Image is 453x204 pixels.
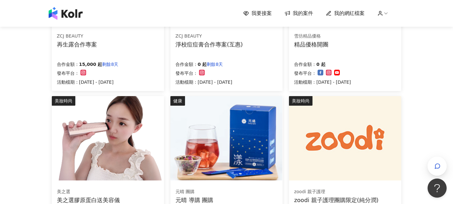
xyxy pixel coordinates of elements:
[57,60,79,68] p: 合作金額：
[293,10,313,17] span: 我的案件
[289,96,401,180] img: zoodi 全系列商品
[294,60,316,68] p: 合作金額：
[251,10,272,17] span: 我要接案
[294,69,316,77] p: 發布平台：
[57,33,97,39] div: ZCJ BEAUTY
[175,78,232,86] p: 活動檔期：[DATE] - [DATE]
[175,189,213,195] div: 元晴 團購
[170,96,282,180] img: 漾漾神｜活力莓果康普茶沖泡粉
[52,96,75,106] div: 美妝時尚
[57,196,120,204] div: 美之選膠原蛋白送美容儀
[294,78,351,86] p: 活動檔期：[DATE] - [DATE]
[243,10,272,17] a: 我要接案
[170,96,185,106] div: 健康
[175,60,198,68] p: 合作金額：
[294,40,328,48] div: 精品優格開團
[57,40,97,48] div: 再生露合作專案
[198,60,207,68] p: 0 起
[175,196,213,204] div: 元晴 導購 團購
[175,69,198,77] p: 發布平台：
[326,10,365,17] a: 我的網紅檔案
[207,60,223,68] p: 剩餘8天
[175,40,243,48] div: 淨校痘痘膏合作專案(互惠)
[428,179,447,198] iframe: Help Scout Beacon - Open
[57,189,120,195] div: 美之選
[57,69,79,77] p: 發布平台：
[316,60,326,68] p: 0 起
[57,78,119,86] p: 活動檔期：[DATE] - [DATE]
[294,189,379,195] div: zoodi 親子護理
[294,33,328,39] div: 雪坊精品優格
[175,33,243,39] div: ZCJ BEAUTY
[289,96,312,106] div: 美妝時尚
[294,196,379,204] div: zoodi 親子護理團購限定(純分潤)
[52,96,164,180] img: 美之選膠原蛋白送RF美容儀
[285,10,313,17] a: 我的案件
[334,10,365,17] span: 我的網紅檔案
[102,60,118,68] p: 剩餘8天
[79,60,102,68] p: 15,000 起
[49,7,83,20] img: logo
